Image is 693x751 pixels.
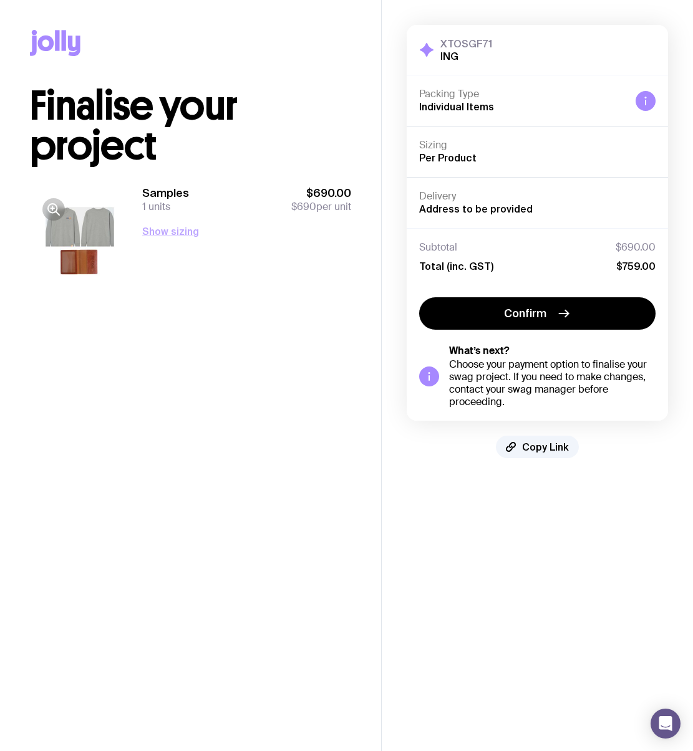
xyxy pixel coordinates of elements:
h5: What’s next? [449,345,656,357]
div: Choose your payment option to finalise your swag project. If you need to make changes, contact yo... [449,358,656,408]
span: Individual Items [419,101,494,112]
span: Copy Link [522,441,569,453]
button: Show sizing [142,224,199,239]
h4: Sizing [419,139,656,151]
span: Total (inc. GST) [419,260,493,272]
span: $690.00 [291,186,351,201]
span: $759.00 [616,260,656,272]
span: Subtotal [419,241,457,254]
h4: Packing Type [419,88,626,100]
span: Address to be provided [419,203,533,214]
h2: ING [440,50,492,62]
span: 1 units [142,200,170,213]
span: Confirm [504,306,546,321]
span: per unit [291,201,351,213]
span: $690 [291,200,316,213]
button: Confirm [419,297,656,330]
h3: XTOSGF71 [440,37,492,50]
span: Per Product [419,152,477,163]
h4: Delivery [419,190,656,203]
h1: Finalise your project [30,86,351,166]
button: Copy Link [496,436,579,458]
span: $690.00 [616,241,656,254]
div: Open Intercom Messenger [651,709,681,739]
h3: Samples [142,186,189,201]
